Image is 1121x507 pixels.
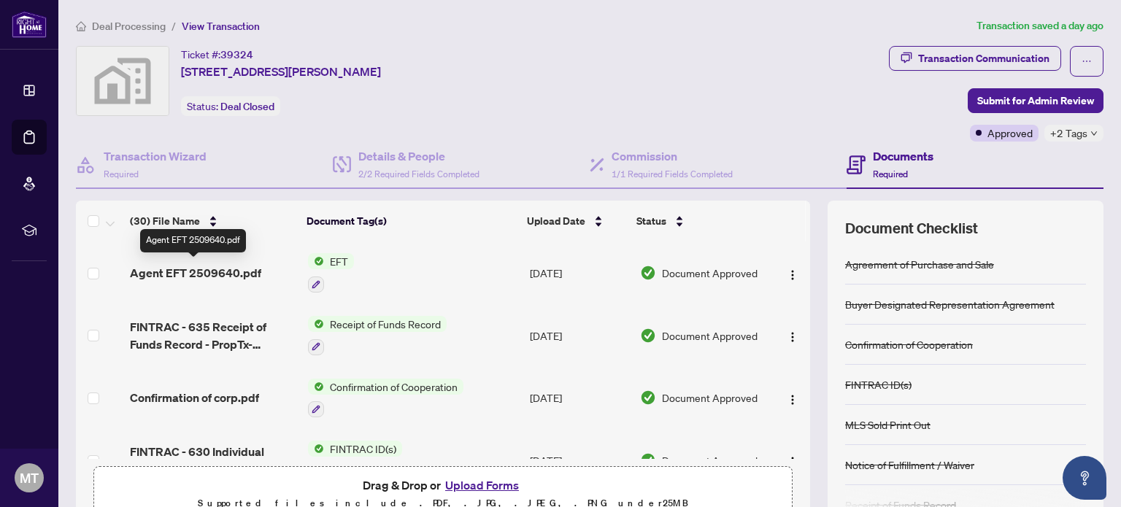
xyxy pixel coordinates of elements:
span: Document Approved [662,452,758,468]
button: Status IconFINTRAC ID(s) [308,441,402,480]
span: Drag & Drop or [363,476,523,495]
button: Submit for Admin Review [968,88,1103,113]
span: 2/2 Required Fields Completed [358,169,479,179]
span: View Transaction [182,20,260,33]
div: FINTRAC ID(s) [845,376,912,392]
img: Document Status [640,328,656,344]
span: Document Approved [662,390,758,406]
span: Document Checklist [845,218,978,239]
span: ellipsis [1082,56,1092,66]
img: Logo [787,331,798,343]
span: [STREET_ADDRESS][PERSON_NAME] [181,63,381,80]
button: Open asap [1063,456,1106,500]
span: home [76,21,86,31]
button: Logo [781,261,804,285]
span: Receipt of Funds Record [324,316,447,332]
div: Notice of Fulfillment / Waiver [845,457,974,473]
span: +2 Tags [1050,125,1087,142]
span: Upload Date [527,213,585,229]
button: Status IconEFT [308,253,354,293]
button: Logo [781,386,804,409]
span: Confirmation of corp.pdf [130,389,259,406]
li: / [172,18,176,34]
h4: Transaction Wizard [104,147,207,165]
img: svg%3e [77,47,169,115]
img: Status Icon [308,253,324,269]
th: Status [631,201,767,241]
span: EFT [324,253,354,269]
img: Document Status [640,452,656,468]
span: Required [873,169,908,179]
span: Document Approved [662,265,758,281]
span: FINTRAC ID(s) [324,441,402,457]
span: 39324 [220,48,253,61]
td: [DATE] [524,429,634,492]
button: Upload Forms [441,476,523,495]
button: Logo [781,449,804,472]
div: Confirmation of Cooperation [845,336,973,352]
div: Agreement of Purchase and Sale [845,256,994,272]
h4: Details & People [358,147,479,165]
div: MLS Sold Print Out [845,417,931,433]
img: Document Status [640,390,656,406]
button: Logo [781,324,804,347]
td: [DATE] [524,367,634,430]
img: Logo [787,394,798,406]
button: Transaction Communication [889,46,1061,71]
span: Approved [987,125,1033,141]
span: Deal Closed [220,100,274,113]
h4: Documents [873,147,933,165]
button: Status IconConfirmation of Cooperation [308,379,463,418]
th: Upload Date [521,201,630,241]
span: Document Approved [662,328,758,344]
div: Transaction Communication [918,47,1049,70]
img: Logo [787,456,798,468]
span: down [1090,130,1098,137]
td: [DATE] [524,241,634,304]
span: (30) File Name [130,213,200,229]
div: Ticket #: [181,46,253,63]
img: Document Status [640,265,656,281]
img: Logo [787,269,798,281]
h4: Commission [612,147,733,165]
img: Status Icon [308,316,324,332]
span: FINTRAC - 630 Individual Identification Record B - PropTx-OREA_[DATE] 21_37_25.pdf [130,443,296,478]
span: Agent EFT 2509640.pdf [130,264,261,282]
img: Status Icon [308,379,324,395]
th: (30) File Name [124,201,301,241]
span: 1/1 Required Fields Completed [612,169,733,179]
th: Document Tag(s) [301,201,522,241]
img: Status Icon [308,441,324,457]
img: logo [12,11,47,38]
article: Transaction saved a day ago [976,18,1103,34]
div: Buyer Designated Representation Agreement [845,296,1055,312]
span: Required [104,169,139,179]
span: Deal Processing [92,20,166,33]
span: MT [20,468,39,488]
div: Agent EFT 2509640.pdf [140,229,246,252]
td: [DATE] [524,304,634,367]
button: Status IconReceipt of Funds Record [308,316,447,355]
span: Submit for Admin Review [977,89,1094,112]
span: Status [636,213,666,229]
span: FINTRAC - 635 Receipt of Funds Record - PropTx-OREA_[DATE] 15_15_00.pdf [130,318,296,353]
span: Confirmation of Cooperation [324,379,463,395]
div: Status: [181,96,280,116]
